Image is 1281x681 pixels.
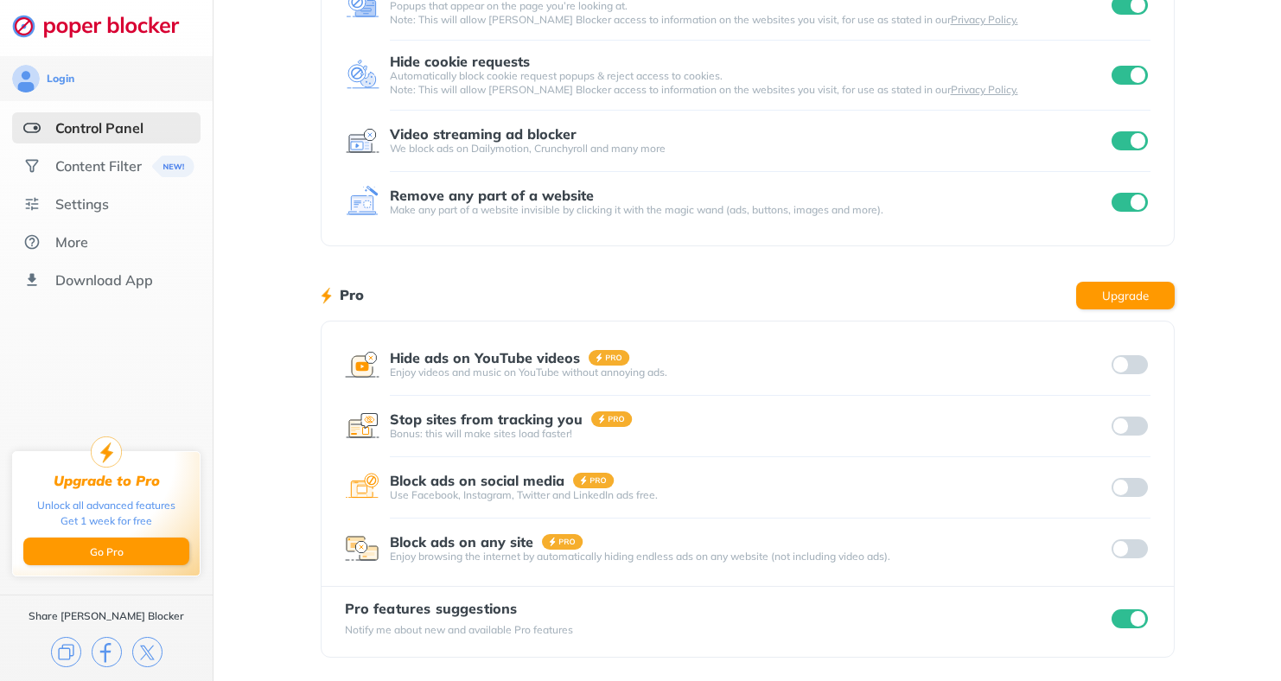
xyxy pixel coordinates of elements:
img: feature icon [345,185,379,220]
div: Bonus: this will make sites load faster! [390,427,1108,441]
div: Upgrade to Pro [54,473,160,489]
img: feature icon [345,470,379,505]
h1: Pro [340,283,364,306]
img: copy.svg [51,637,81,667]
div: Block ads on social media [390,473,564,488]
div: Pro features suggestions [345,601,573,616]
img: upgrade-to-pro.svg [91,436,122,468]
img: feature icon [345,124,379,158]
div: Settings [55,195,109,213]
div: Notify me about new and available Pro features [345,623,573,637]
div: Enjoy videos and music on YouTube without annoying ads. [390,366,1108,379]
img: logo-webpage.svg [12,14,198,38]
div: Remove any part of a website [390,188,594,203]
a: Privacy Policy. [951,83,1018,96]
img: facebook.svg [92,637,122,667]
div: Get 1 week for free [61,513,152,529]
div: Use Facebook, Instagram, Twitter and LinkedIn ads free. [390,488,1108,502]
img: pro-badge.svg [591,411,633,427]
div: Automatically block cookie request popups & reject access to cookies. Note: This will allow [PERS... [390,69,1108,97]
img: menuBanner.svg [152,156,194,177]
img: avatar.svg [12,65,40,92]
div: Stop sites from tracking you [390,411,583,427]
button: Upgrade [1076,282,1175,309]
img: feature icon [345,347,379,382]
div: Video streaming ad blocker [390,126,577,142]
div: Make any part of a website invisible by clicking it with the magic wand (ads, buttons, images and... [390,203,1108,217]
img: feature icon [345,531,379,566]
img: feature icon [345,409,379,443]
div: Download App [55,271,153,289]
div: Enjoy browsing the internet by automatically hiding endless ads on any website (not including vid... [390,550,1108,563]
div: Block ads on any site [390,534,533,550]
div: Unlock all advanced features [37,498,175,513]
div: Hide cookie requests [390,54,530,69]
div: Control Panel [55,119,143,137]
img: social.svg [23,157,41,175]
div: Content Filter [55,157,142,175]
img: features-selected.svg [23,119,41,137]
div: Login [47,72,74,86]
div: Share [PERSON_NAME] Blocker [29,609,184,623]
button: Go Pro [23,538,189,565]
img: feature icon [345,58,379,92]
img: pro-badge.svg [589,350,630,366]
img: pro-badge.svg [542,534,583,550]
div: We block ads on Dailymotion, Crunchyroll and many more [390,142,1108,156]
img: settings.svg [23,195,41,213]
div: Hide ads on YouTube videos [390,350,580,366]
div: More [55,233,88,251]
a: Privacy Policy. [951,13,1018,26]
img: lighting bolt [321,285,332,306]
img: x.svg [132,637,163,667]
img: pro-badge.svg [573,473,615,488]
img: about.svg [23,233,41,251]
img: download-app.svg [23,271,41,289]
